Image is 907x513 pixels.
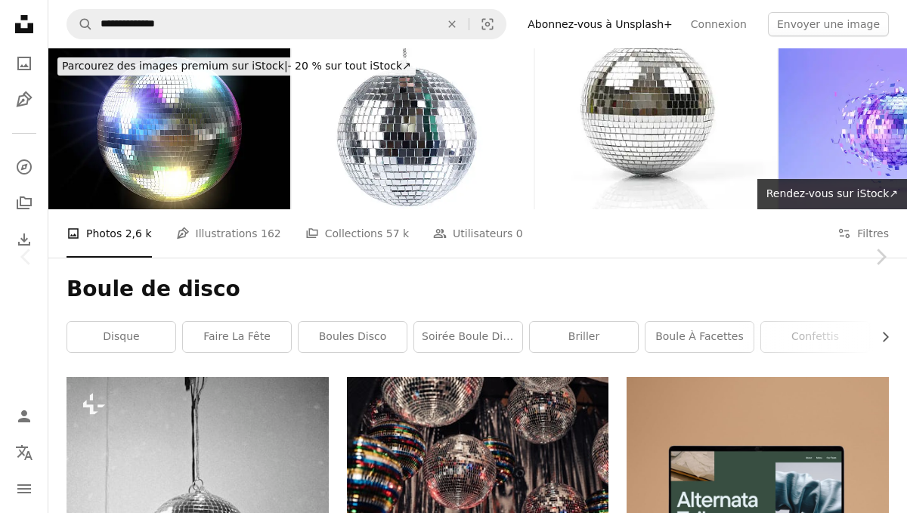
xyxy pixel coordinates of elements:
[299,322,407,352] a: Boules disco
[433,209,523,258] a: Utilisateurs 0
[57,57,416,76] div: - 20 % sur tout iStock ↗
[183,322,291,352] a: faire la fête
[62,60,288,72] span: Parcourez des images premium sur iStock |
[761,322,869,352] a: confettis
[871,322,889,352] button: faire défiler la liste vers la droite
[854,184,907,329] a: Suivant
[67,10,93,39] button: Rechercher sur Unsplash
[292,48,534,209] img: Miroir Sphère
[9,474,39,504] button: Menu
[768,12,889,36] button: Envoyer une image
[67,9,506,39] form: Rechercher des visuels sur tout le site
[766,187,898,199] span: Rendez-vous sur iStock ↗
[176,209,281,258] a: Illustrations 162
[435,10,469,39] button: Effacer
[9,437,39,468] button: Langue
[386,225,409,242] span: 57 k
[519,12,682,36] a: Abonnez-vous à Unsplash+
[9,401,39,431] a: Connexion / S’inscrire
[469,10,506,39] button: Recherche de visuels
[414,322,522,352] a: Soirée boule disco
[837,209,889,258] button: Filtres
[535,48,777,209] img: Boule à facettes
[67,276,889,303] h1: Boule de disco
[305,209,409,258] a: Collections 57 k
[530,322,638,352] a: briller
[9,85,39,115] a: Illustrations
[347,458,609,471] a: lot de boules à facettes assorties
[9,48,39,79] a: Photos
[48,48,425,85] a: Parcourez des images premium sur iStock|- 20 % sur tout iStock↗
[48,48,290,209] img: Boule à facettes couleurs et évasée
[645,322,754,352] a: boule à facettes
[682,12,756,36] a: Connexion
[757,179,907,209] a: Rendez-vous sur iStock↗
[67,322,175,352] a: disque
[9,152,39,182] a: Explorer
[261,225,281,242] span: 162
[516,225,523,242] span: 0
